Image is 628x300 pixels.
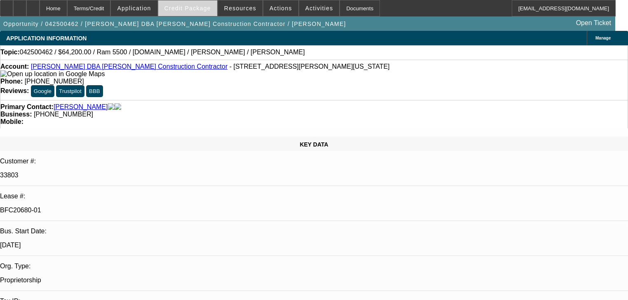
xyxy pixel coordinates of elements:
span: [PHONE_NUMBER] [34,111,93,118]
button: Google [31,85,54,97]
strong: Business: [0,111,32,118]
a: Open Ticket [573,16,614,30]
span: APPLICATION INFORMATION [6,35,87,42]
button: Actions [263,0,298,16]
a: View Google Maps [0,70,105,77]
strong: Phone: [0,78,23,85]
strong: Reviews: [0,87,29,94]
img: Open up location in Google Maps [0,70,105,78]
button: BBB [86,85,103,97]
a: [PERSON_NAME] [54,103,108,111]
button: Trustpilot [56,85,84,97]
span: Activities [305,5,333,12]
img: linkedin-icon.png [115,103,121,111]
button: Resources [218,0,262,16]
strong: Mobile: [0,118,23,125]
span: - [STREET_ADDRESS][PERSON_NAME][US_STATE] [230,63,390,70]
span: Actions [269,5,292,12]
strong: Account: [0,63,29,70]
strong: Topic: [0,49,20,56]
span: [PHONE_NUMBER] [25,78,84,85]
span: Opportunity / 042500462 / [PERSON_NAME] DBA [PERSON_NAME] Construction Contractor / [PERSON_NAME] [3,21,346,27]
button: Credit Package [158,0,217,16]
button: Activities [299,0,340,16]
span: KEY DATA [300,141,328,148]
img: facebook-icon.png [108,103,115,111]
span: Application [117,5,151,12]
a: [PERSON_NAME] DBA [PERSON_NAME] Construction Contractor [31,63,227,70]
span: Credit Package [164,5,211,12]
strong: Primary Contact: [0,103,54,111]
span: Resources [224,5,256,12]
span: Manage [595,36,611,40]
button: Application [111,0,157,16]
span: 042500462 / $64,200.00 / Ram 5500 / [DOMAIN_NAME] / [PERSON_NAME] / [PERSON_NAME] [20,49,305,56]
